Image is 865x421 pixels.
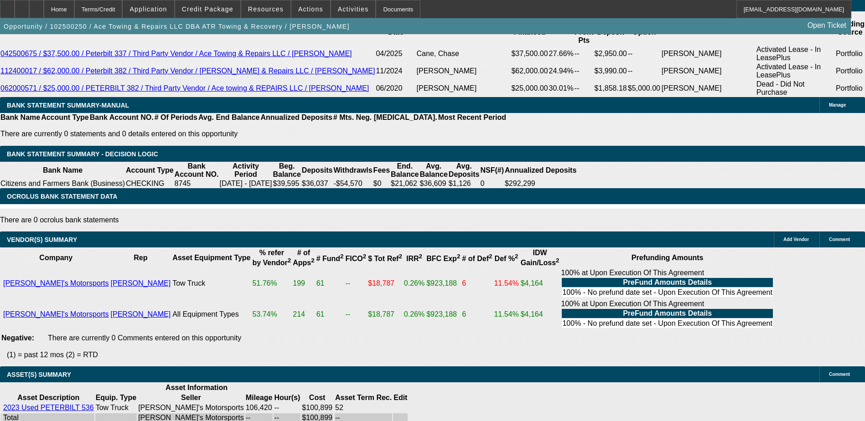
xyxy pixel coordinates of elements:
td: -- [574,45,594,62]
span: Resources [248,5,284,13]
b: Asset Equipment Type [172,254,250,262]
b: Asset Information [166,384,228,391]
sup: 2 [457,253,460,260]
p: (1) = past 12 mos (2) = RTD [7,351,865,359]
td: 61 [316,299,344,329]
td: $923,188 [426,299,461,329]
a: 2023 Used PETERBILT 536 [3,404,94,411]
td: $0 [373,179,390,188]
b: Asset Description [17,394,79,401]
b: # of Apps [293,249,314,267]
td: $18,787 [368,268,403,298]
td: $3,990.00 [594,62,627,80]
td: 6 [461,268,492,298]
td: 53.74% [252,299,291,329]
th: Avg. Balance [419,162,448,179]
td: $4,164 [520,268,560,298]
td: 52 [335,403,392,412]
td: 214 [292,299,315,329]
td: -- [274,403,300,412]
td: $37,500.00 [511,45,548,62]
button: Credit Package [175,0,240,18]
span: Bank Statement Summary - Decision Logic [7,150,158,158]
a: [PERSON_NAME]'s Motorsports [3,310,109,318]
td: 11/2024 [375,62,416,80]
td: [PERSON_NAME] [416,62,511,80]
b: # Fund [316,255,344,262]
td: $36,609 [419,179,448,188]
th: Annualized Deposits [504,162,577,179]
td: $62,000.00 [511,62,548,80]
span: Opportunity / 102500250 / Ace Towing & Repairs LLC DBA ATR Towing & Recovery / [PERSON_NAME] [4,23,350,30]
td: Activated Lease - In LeasePlus [756,45,835,62]
div: $292,299 [505,180,576,188]
a: [PERSON_NAME]'s Motorsports [3,279,109,287]
span: Manage [829,103,846,108]
th: Activity Period [219,162,272,179]
td: Cane, Chase [416,45,511,62]
td: 199 [292,268,315,298]
th: Bank Account NO. [89,113,154,122]
th: Avg. End Balance [198,113,260,122]
b: Cost [309,394,326,401]
div: 100% at Upon Execution Of This Agreement [561,300,773,329]
span: Add Vendor [783,237,809,242]
sup: 2 [363,253,366,260]
a: 042500675 / $37,500.00 / Peterbilt 337 / Third Party Vendor / Ace Towing & Repairs LLC / [PERSON_... [0,50,352,57]
b: Company [39,254,73,262]
td: $39,595 [272,179,301,188]
td: -$54,570 [333,179,373,188]
b: Def % [495,255,518,262]
td: $4,164 [520,299,560,329]
td: 11.54% [493,299,519,329]
sup: 2 [288,257,291,264]
td: -- [574,80,594,97]
td: [PERSON_NAME]'s Motorsports [138,403,244,412]
b: Hour(s) [274,394,300,401]
th: Withdrawls [333,162,373,179]
td: Portfolio [835,62,865,80]
b: Seller [181,394,201,401]
td: 0 [480,179,504,188]
span: There are currently 0 Comments entered on this opportunity [48,334,241,342]
td: $100,899 [301,403,333,412]
td: -- [627,45,661,62]
td: -- [627,62,661,80]
td: $21,062 [390,179,419,188]
td: 61 [316,268,344,298]
span: OCROLUS BANK STATEMENT DATA [7,193,117,200]
td: $36,037 [301,179,333,188]
td: 11.54% [493,268,519,298]
span: Comment [829,372,850,377]
th: End. Balance [390,162,419,179]
span: Application [129,5,167,13]
span: VENDOR(S) SUMMARY [7,236,77,243]
b: FICO [346,255,367,262]
td: $1,126 [448,179,480,188]
b: IDW Gain/Loss [521,249,559,267]
td: $1,858.18 [594,80,627,97]
sup: 2 [556,257,559,264]
span: Activities [338,5,369,13]
th: Asset Term Recommendation [335,393,392,402]
td: 06/2020 [375,80,416,97]
td: CHECKING [125,179,174,188]
td: Dead - Did Not Purchase [756,80,835,97]
td: 27.66% [549,45,574,62]
th: Beg. Balance [272,162,301,179]
td: $923,188 [426,268,461,298]
td: -- [345,299,367,329]
b: IRR [406,255,422,262]
b: BFC Exp [426,255,460,262]
td: $2,950.00 [594,45,627,62]
th: Fees [373,162,390,179]
td: 106,420 [245,403,273,412]
td: [DATE] - [DATE] [219,179,272,188]
a: [PERSON_NAME] [111,310,171,318]
td: -- [574,62,594,80]
td: $18,787 [368,299,403,329]
b: $ Tot Ref [368,255,402,262]
b: Mileage [246,394,273,401]
sup: 2 [311,257,314,264]
th: Account Type [41,113,89,122]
